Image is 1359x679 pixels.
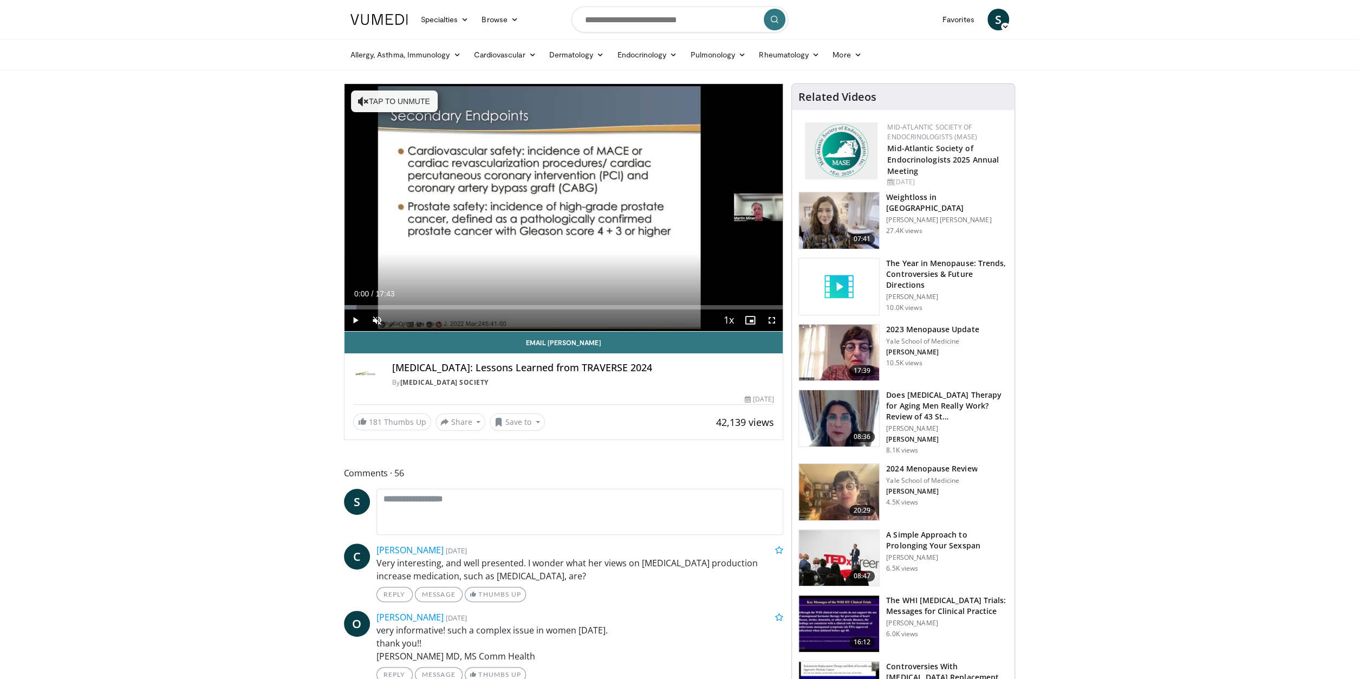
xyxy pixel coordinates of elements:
[849,505,875,516] span: 20:29
[987,9,1009,30] a: S
[886,487,977,496] p: [PERSON_NAME]
[886,595,1008,617] h3: The WHI [MEDICAL_DATA] Trials: Messages for Clinical Practice
[376,557,784,583] p: Very interesting, and well presented. I wonder what her views on [MEDICAL_DATA] production increa...
[849,571,875,581] span: 08:47
[826,44,868,66] a: More
[886,630,918,638] p: 6.0K views
[886,564,918,573] p: 6.5K views
[344,611,370,637] a: O
[344,305,783,309] div: Progress Bar
[354,289,369,298] span: 0:00
[392,362,775,374] h4: [MEDICAL_DATA]: Lessons Learned from TRAVERSE 2024
[344,332,783,353] a: Email [PERSON_NAME]
[886,258,1008,290] h3: The Year in Menopause: Trends, Controversies & Future Directions
[886,293,1008,301] p: [PERSON_NAME]
[886,553,1008,562] p: [PERSON_NAME]
[571,7,788,33] input: Search topics, interventions
[739,309,761,331] button: Enable picture-in-picture mode
[886,227,922,235] p: 27.4K views
[799,192,879,249] img: 9983fed1-7565-45be-8934-aef1103ce6e2.150x105_q85_crop-smart_upscale.jpg
[799,464,879,520] img: 692f135d-47bd-4f7e-b54d-786d036e68d3.150x105_q85_crop-smart_upscale.jpg
[886,619,1008,628] p: [PERSON_NAME]
[752,44,826,66] a: Rheumatology
[799,530,879,586] img: c4bd4661-e278-4c34-863c-57c104f39734.150x105_q85_crop-smart_upscale.jpg
[849,431,875,442] span: 08:36
[718,309,739,331] button: Playback Rate
[344,544,370,570] a: C
[353,413,431,430] a: 181 Thumbs Up
[446,613,467,623] small: [DATE]
[798,390,1008,455] a: 08:36 Does [MEDICAL_DATA] Therapy for Aging Men Really Work? Review of 43 St… [PERSON_NAME] [PERS...
[886,446,918,455] p: 8.1K views
[353,362,379,388] img: Androgen Society
[886,303,922,312] p: 10.0K views
[886,498,918,507] p: 4.5K views
[375,289,394,298] span: 17:43
[886,463,977,474] h3: 2024 Menopause Review
[886,435,1008,444] p: [PERSON_NAME]
[467,44,542,66] a: Cardiovascular
[543,44,611,66] a: Dermatology
[344,84,783,332] video-js: Video Player
[400,378,489,387] a: [MEDICAL_DATA] Society
[849,365,875,376] span: 17:39
[886,529,1008,551] h3: A Simple Approach to Prolonging Your Sexspan
[610,44,684,66] a: Endocrinology
[392,378,775,387] div: By
[350,14,408,25] img: VuMedi Logo
[849,637,875,648] span: 16:12
[344,309,366,331] button: Play
[798,324,1008,381] a: 17:39 2023 Menopause Update Yale School of Medicine [PERSON_NAME] 10.5K views
[798,529,1008,587] a: 08:47 A Simple Approach to Prolonging Your Sexspan [PERSON_NAME] 6.5K views
[376,544,444,556] a: [PERSON_NAME]
[465,587,526,602] a: Thumbs Up
[849,234,875,244] span: 07:41
[886,359,922,367] p: 10.5K views
[886,476,977,485] p: Yale School of Medicine
[887,122,977,141] a: Mid-Atlantic Society of Endocrinologists (MASE)
[886,192,1008,214] h3: Weightloss in [GEOGRAPHIC_DATA]
[886,390,1008,422] h3: Does [MEDICAL_DATA] Therapy for Aging Men Really Work? Review of 43 St…
[376,587,413,602] a: Reply
[376,611,444,623] a: [PERSON_NAME]
[886,424,1008,433] p: [PERSON_NAME]
[490,413,545,431] button: Save to
[799,258,879,315] img: video_placeholder_short.svg
[435,413,486,431] button: Share
[761,309,783,331] button: Fullscreen
[798,90,876,104] h4: Related Videos
[799,596,879,652] img: 532cbc20-ffc3-4bbe-9091-e962fdb15cb8.150x105_q85_crop-smart_upscale.jpg
[745,395,774,404] div: [DATE]
[344,466,784,480] span: Comments 56
[446,546,467,555] small: [DATE]
[376,624,784,663] p: very informative! such a complex issue in women [DATE]. thank you!! [PERSON_NAME] MD, MS Comm Health
[716,416,774,429] span: 42,139 views
[936,9,981,30] a: Favorites
[886,337,979,346] p: Yale School of Medicine
[805,122,877,179] img: f382488c-070d-4809-84b7-f09b370f5972.png.150x105_q85_autocrop_double_scale_upscale_version-0.2.png
[369,417,382,427] span: 181
[798,595,1008,652] a: 16:12 The WHI [MEDICAL_DATA] Trials: Messages for Clinical Practice [PERSON_NAME] 6.0K views
[344,489,370,515] a: S
[414,9,476,30] a: Specialties
[886,348,979,357] p: [PERSON_NAME]
[415,587,463,602] a: Message
[366,309,388,331] button: Unmute
[372,289,374,298] span: /
[351,90,438,112] button: Tap to unmute
[475,9,525,30] a: Browse
[798,463,1008,521] a: 20:29 2024 Menopause Review Yale School of Medicine [PERSON_NAME] 4.5K views
[886,216,1008,224] p: [PERSON_NAME] [PERSON_NAME]
[887,177,1006,187] div: [DATE]
[887,143,999,176] a: Mid-Atlantic Society of Endocrinologists 2025 Annual Meeting
[886,324,979,335] h3: 2023 Menopause Update
[799,325,879,381] img: 1b7e2ecf-010f-4a61-8cdc-5c411c26c8d3.150x105_q85_crop-smart_upscale.jpg
[798,192,1008,249] a: 07:41 Weightloss in [GEOGRAPHIC_DATA] [PERSON_NAME] [PERSON_NAME] 27.4K views
[799,390,879,447] img: 4d4bce34-7cbb-4531-8d0c-5308a71d9d6c.150x105_q85_crop-smart_upscale.jpg
[344,44,467,66] a: Allergy, Asthma, Immunology
[684,44,752,66] a: Pulmonology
